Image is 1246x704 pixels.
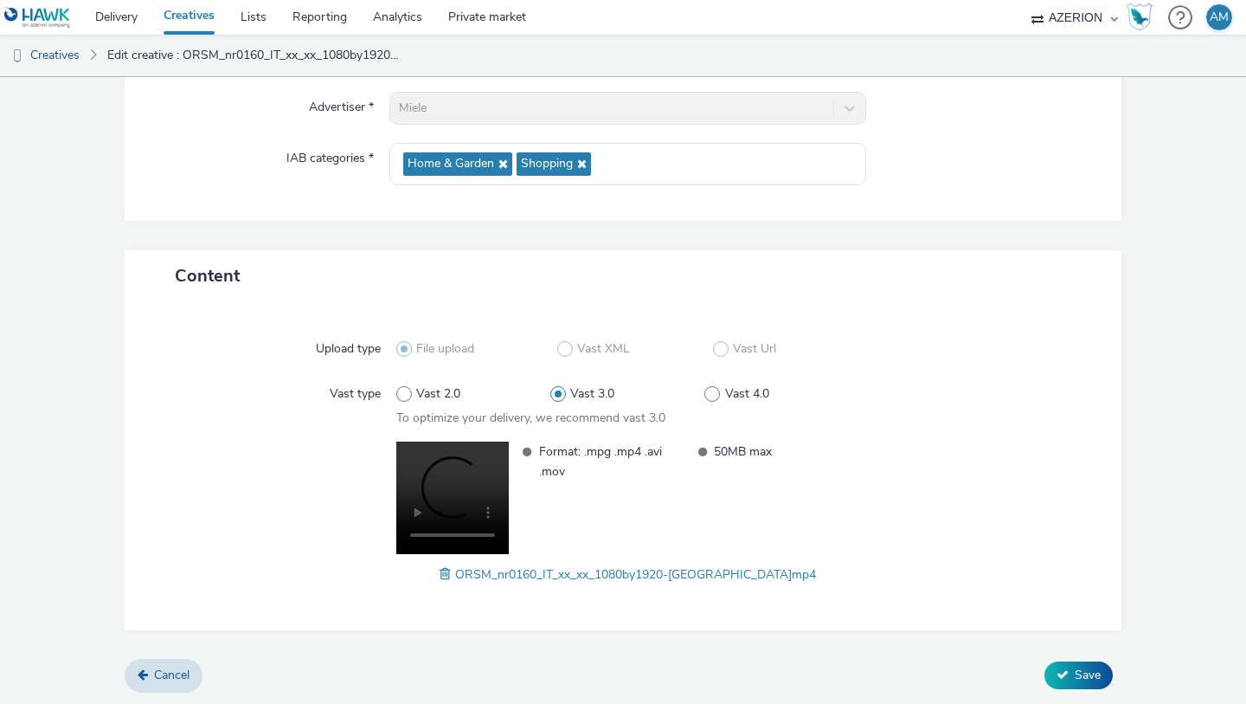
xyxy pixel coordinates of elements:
span: File upload [416,340,474,358]
span: Vast 4.0 [725,385,769,403]
span: Vast XML [577,340,630,358]
a: Cancel [125,659,202,692]
span: Format: .mpg .mp4 .avi .mov [539,442,684,481]
div: AM [1210,4,1229,30]
label: Upload type [309,333,388,358]
span: 50MB max [714,442,859,481]
span: Vast 3.0 [570,385,614,403]
img: dooh [9,48,26,65]
a: Edit creative : ORSM_nr0160_IT_xx_xx_1080by1920-[GEOGRAPHIC_DATA]mp4 [99,35,410,76]
img: undefined Logo [4,7,71,29]
span: ORSM_nr0160_IT_xx_xx_1080by1920-[GEOGRAPHIC_DATA]mp4 [455,566,816,583]
img: Hawk Academy [1127,3,1153,31]
a: Hawk Academy [1127,3,1159,31]
label: Vast type [323,378,388,403]
span: Save [1075,667,1101,683]
span: Vast 2.0 [416,385,460,403]
span: Cancel [154,667,189,683]
span: Content [175,264,240,287]
label: Advertiser * [302,92,381,116]
span: To optimize your delivery, we recommend vast 3.0 [396,410,665,426]
button: Save [1044,662,1113,689]
label: IAB categories * [279,143,381,167]
span: Shopping [521,157,573,171]
span: Vast Url [733,340,776,358]
span: Home & Garden [408,157,494,171]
